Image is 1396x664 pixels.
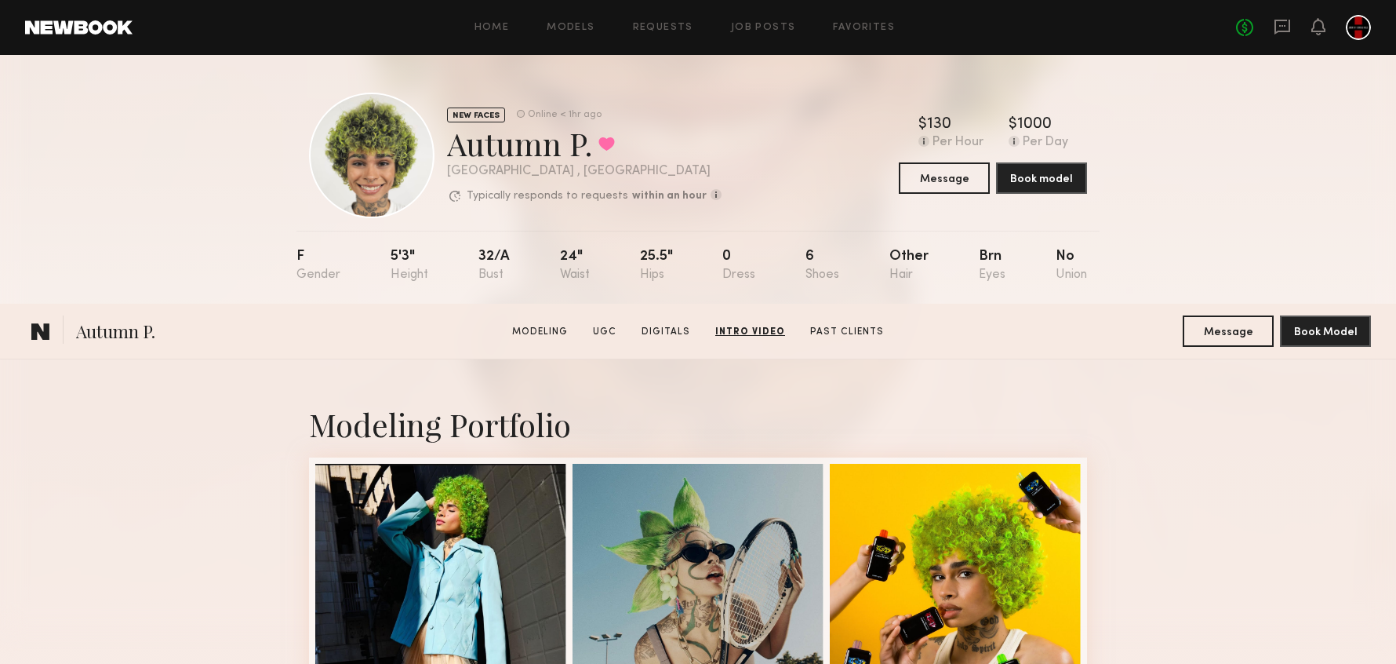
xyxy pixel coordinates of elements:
div: Online < 1hr ago [528,110,602,120]
div: No [1056,250,1087,282]
div: [GEOGRAPHIC_DATA] , [GEOGRAPHIC_DATA] [447,165,722,178]
a: Requests [633,23,693,33]
a: Book Model [1280,324,1371,337]
a: Home [474,23,510,33]
b: within an hour [632,191,707,202]
a: Modeling [506,325,574,339]
div: Per Hour [932,136,983,150]
a: Intro Video [709,325,791,339]
div: Autumn P. [447,122,722,164]
div: $ [918,117,927,133]
a: Favorites [833,23,895,33]
button: Book model [996,162,1087,194]
button: Message [1183,316,1274,347]
div: 130 [927,117,951,133]
a: Job Posts [731,23,796,33]
div: 5'3" [391,250,428,282]
a: Past Clients [804,325,890,339]
div: 25.5" [640,250,673,282]
div: 0 [722,250,755,282]
div: Other [889,250,929,282]
div: F [296,250,340,282]
div: Per Day [1023,136,1068,150]
div: 32/a [478,250,510,282]
a: UGC [587,325,623,339]
a: Digitals [635,325,696,339]
div: 6 [805,250,839,282]
p: Typically responds to requests [467,191,628,202]
div: Brn [979,250,1005,282]
div: 24" [560,250,590,282]
div: $ [1009,117,1017,133]
button: Book Model [1280,316,1371,347]
a: Models [547,23,594,33]
div: Modeling Portfolio [309,403,1087,445]
span: Autumn P. [76,319,155,347]
button: Message [899,162,990,194]
div: NEW FACES [447,108,505,122]
div: 1000 [1017,117,1052,133]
